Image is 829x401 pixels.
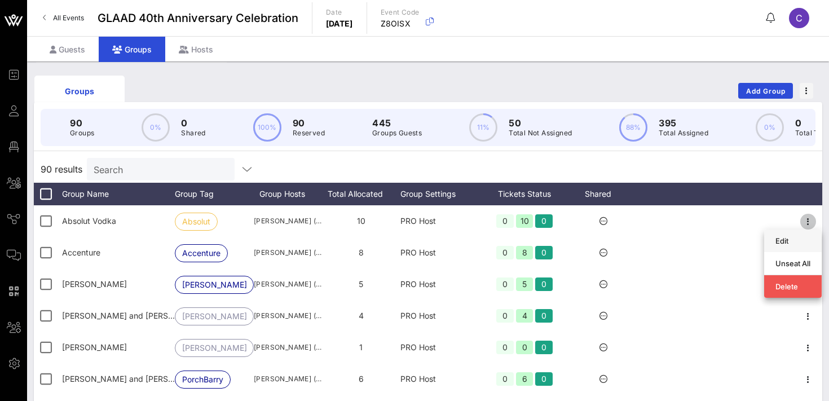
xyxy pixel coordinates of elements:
[62,279,127,289] span: Adrienne Hayes
[516,372,533,386] div: 6
[165,37,227,62] div: Hosts
[359,311,364,320] span: 4
[738,83,793,99] button: Add Group
[293,127,325,139] p: Reserved
[372,127,422,139] p: Groups Guests
[400,300,479,332] div: PRO Host
[254,183,321,205] div: Group Hosts
[98,10,298,27] span: GLAAD 40th Anniversary Celebration
[321,183,400,205] div: Total Allocated
[41,162,82,176] span: 90 results
[182,340,246,356] span: [PERSON_NAME]
[381,7,420,18] p: Event Code
[746,87,786,95] span: Add Group
[496,372,514,386] div: 0
[400,237,479,268] div: PRO Host
[62,183,175,205] div: Group Name
[182,371,223,388] span: PorchBarry
[254,215,321,227] span: [PERSON_NAME] ([PERSON_NAME][EMAIL_ADDRESS][PERSON_NAME][DOMAIN_NAME])
[400,183,479,205] div: Group Settings
[62,374,210,384] span: Antonious Porch and Christopher Barry
[400,268,479,300] div: PRO Host
[99,37,165,62] div: Groups
[62,342,127,352] span: Amy Lebowitz
[182,213,210,230] span: Absolut
[509,116,572,130] p: 50
[535,277,553,291] div: 0
[293,116,325,130] p: 90
[357,216,365,226] span: 10
[789,8,809,28] div: C
[496,341,514,354] div: 0
[659,116,708,130] p: 395
[70,127,94,139] p: Groups
[516,277,533,291] div: 5
[182,276,246,293] span: [PERSON_NAME]
[775,259,810,268] div: Unseat All
[53,14,84,22] span: All Events
[496,214,514,228] div: 0
[535,309,553,323] div: 0
[400,332,479,363] div: PRO Host
[62,248,100,257] span: Accenture
[254,247,321,258] span: [PERSON_NAME] ([PERSON_NAME][EMAIL_ADDRESS][PERSON_NAME][DOMAIN_NAME])
[516,309,533,323] div: 4
[62,311,210,320] span: Aidan and Chrystal Madigan-Curtis
[359,374,364,384] span: 6
[175,183,254,205] div: Group Tag
[535,246,553,259] div: 0
[254,342,321,353] span: [PERSON_NAME] ([EMAIL_ADDRESS][DOMAIN_NAME])
[70,116,94,130] p: 90
[496,309,514,323] div: 0
[516,214,533,228] div: 10
[359,279,363,289] span: 5
[381,18,420,29] p: Z8OISX
[36,9,91,27] a: All Events
[659,127,708,139] p: Total Assigned
[516,341,533,354] div: 0
[254,373,321,385] span: [PERSON_NAME] ([PERSON_NAME][EMAIL_ADDRESS][DOMAIN_NAME])
[181,116,205,130] p: 0
[479,183,570,205] div: Tickets Status
[372,116,422,130] p: 445
[535,341,553,354] div: 0
[254,310,321,321] span: [PERSON_NAME] ([EMAIL_ADDRESS][DOMAIN_NAME])
[62,216,116,226] span: Absolut Vodka
[496,277,514,291] div: 0
[570,183,637,205] div: Shared
[181,127,205,139] p: Shared
[36,37,99,62] div: Guests
[775,282,810,291] div: Delete
[516,246,533,259] div: 8
[535,372,553,386] div: 0
[254,279,321,290] span: [PERSON_NAME] ([EMAIL_ADDRESS][DOMAIN_NAME])
[43,85,116,97] div: Groups
[796,12,802,24] span: C
[509,127,572,139] p: Total Not Assigned
[535,214,553,228] div: 0
[775,236,810,245] div: Edit
[326,18,353,29] p: [DATE]
[400,205,479,237] div: PRO Host
[326,7,353,18] p: Date
[359,248,364,257] span: 8
[182,245,221,262] span: Accenture
[400,363,479,395] div: PRO Host
[182,308,246,325] span: [PERSON_NAME]
[359,342,363,352] span: 1
[496,246,514,259] div: 0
